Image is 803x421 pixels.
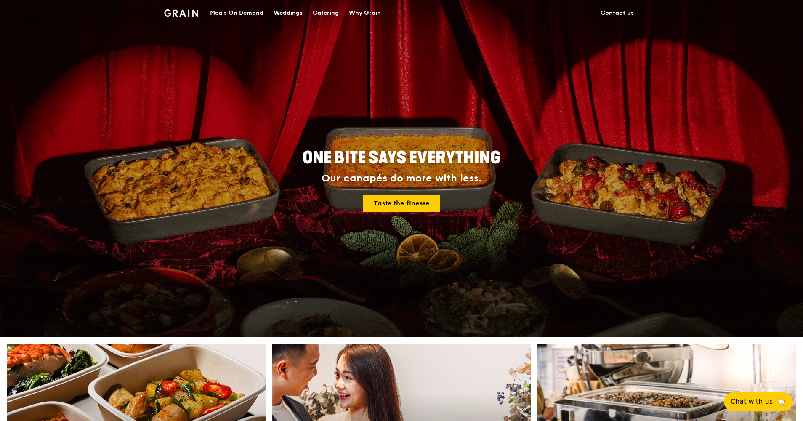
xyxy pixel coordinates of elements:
[724,392,793,411] button: Chat with us🦙
[313,0,339,26] div: Catering
[210,0,263,26] div: Meals On Demand
[776,397,786,407] span: 🦙
[349,0,381,26] div: Why Grain
[363,195,440,212] a: Taste the finesse
[164,9,198,17] img: Grain
[250,173,553,184] div: Our canapés do more with less.
[344,0,386,26] a: Why Grain
[269,0,308,26] a: Weddings
[274,0,303,26] div: Weddings
[596,0,639,26] a: Contact us
[303,148,500,168] span: ONE BITE SAYS EVERYTHING
[308,0,344,26] a: Catering
[731,397,773,407] span: Chat with us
